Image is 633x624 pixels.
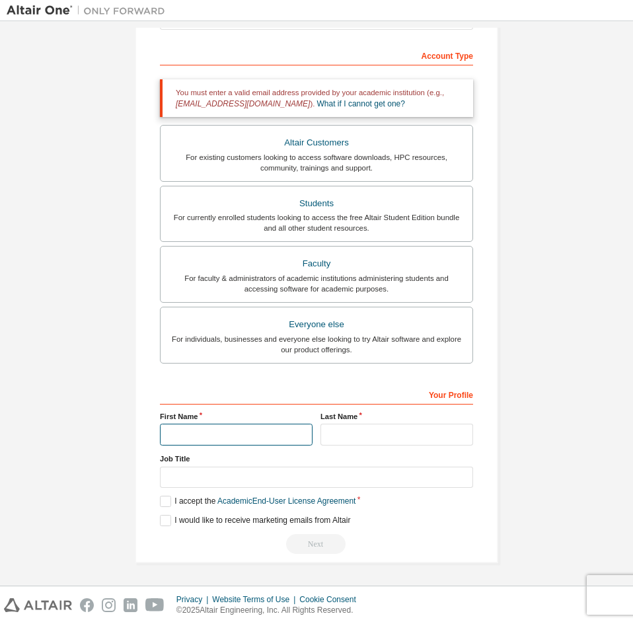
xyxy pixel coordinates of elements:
img: Altair One [7,4,172,17]
label: I accept the [160,496,355,507]
label: I would like to receive marketing emails from Altair [160,515,350,526]
img: linkedin.svg [124,598,137,612]
img: youtube.svg [145,598,165,612]
div: For individuals, businesses and everyone else looking to try Altair software and explore our prod... [168,334,465,355]
span: [EMAIL_ADDRESS][DOMAIN_NAME] [176,99,310,108]
label: First Name [160,411,313,422]
label: Job Title [160,453,473,464]
div: Faculty [168,254,465,273]
div: For currently enrolled students looking to access the free Altair Student Edition bundle and all ... [168,212,465,233]
img: altair_logo.svg [4,598,72,612]
img: facebook.svg [80,598,94,612]
div: Everyone else [168,315,465,334]
label: Last Name [320,411,473,422]
div: Cookie Consent [299,594,363,605]
div: Altair Customers [168,134,465,152]
div: You must enter a valid email address provided by your academic institution (e.g., ). [160,79,473,117]
a: Academic End-User License Agreement [217,496,355,506]
div: Website Terms of Use [212,594,299,605]
img: instagram.svg [102,598,116,612]
div: Students [168,194,465,213]
div: Account Type [160,44,473,65]
div: Privacy [176,594,212,605]
div: Your Profile [160,383,473,405]
a: What if I cannot get one? [317,99,405,108]
div: For existing customers looking to access software downloads, HPC resources, community, trainings ... [168,152,465,173]
p: © 2025 Altair Engineering, Inc. All Rights Reserved. [176,605,364,616]
div: For faculty & administrators of academic institutions administering students and accessing softwa... [168,273,465,294]
div: You need to provide your academic email [160,534,473,554]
